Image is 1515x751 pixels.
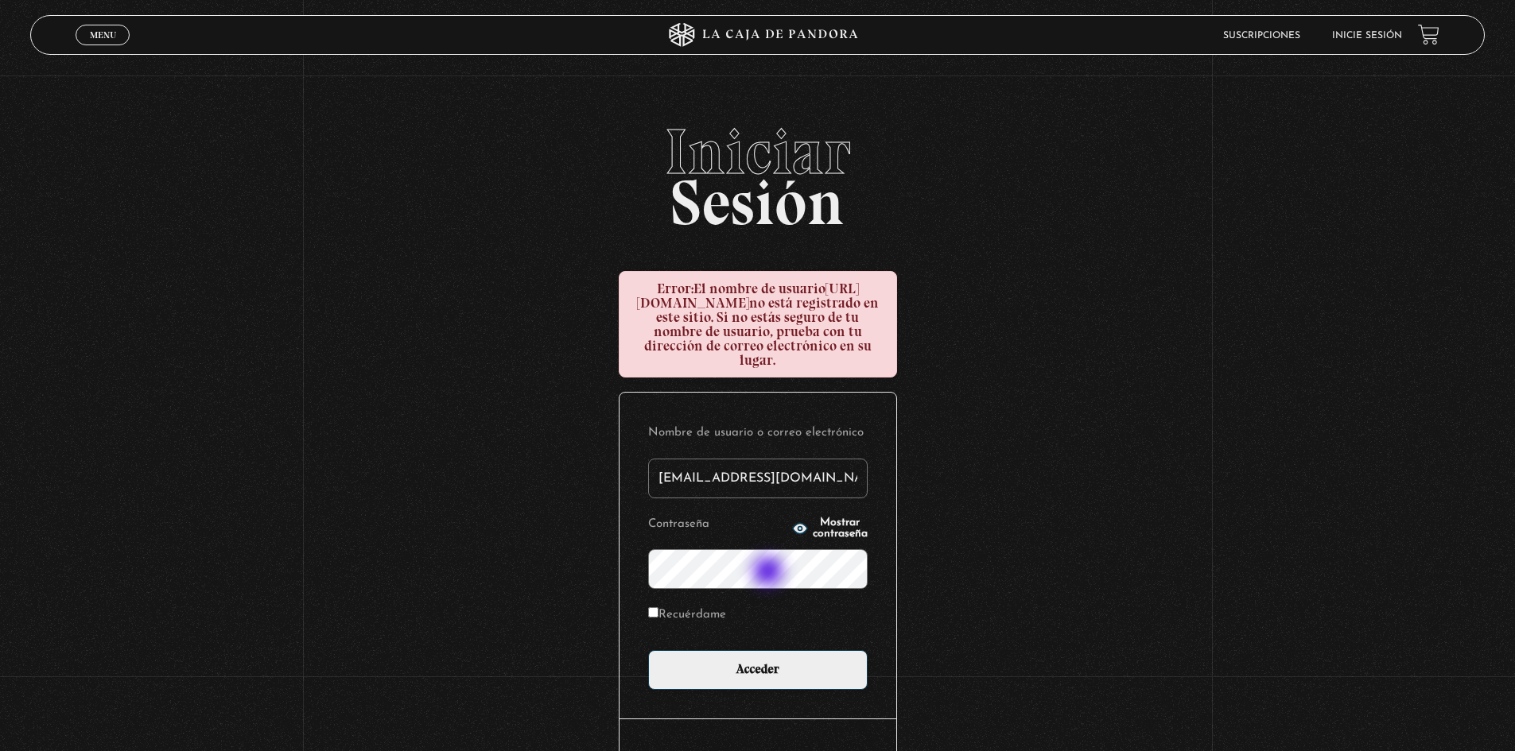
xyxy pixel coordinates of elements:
[813,517,868,540] span: Mostrar contraseña
[1223,31,1300,41] a: Suscripciones
[648,421,868,446] label: Nombre de usuario o correo electrónico
[648,513,787,537] label: Contraseña
[1418,24,1439,45] a: View your shopping cart
[648,607,658,617] input: Recuérdame
[84,44,122,55] span: Cerrar
[648,603,726,628] label: Recuérdame
[637,280,859,312] strong: [URL][DOMAIN_NAME]
[90,30,116,40] span: Menu
[1332,31,1402,41] a: Inicie sesión
[648,650,868,690] input: Acceder
[30,120,1485,222] h2: Sesión
[657,280,693,297] strong: Error:
[30,120,1485,184] span: Iniciar
[619,271,897,377] div: El nombre de usuario no está registrado en este sitio. Si no estás seguro de tu nombre de usuario...
[792,517,868,540] button: Mostrar contraseña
